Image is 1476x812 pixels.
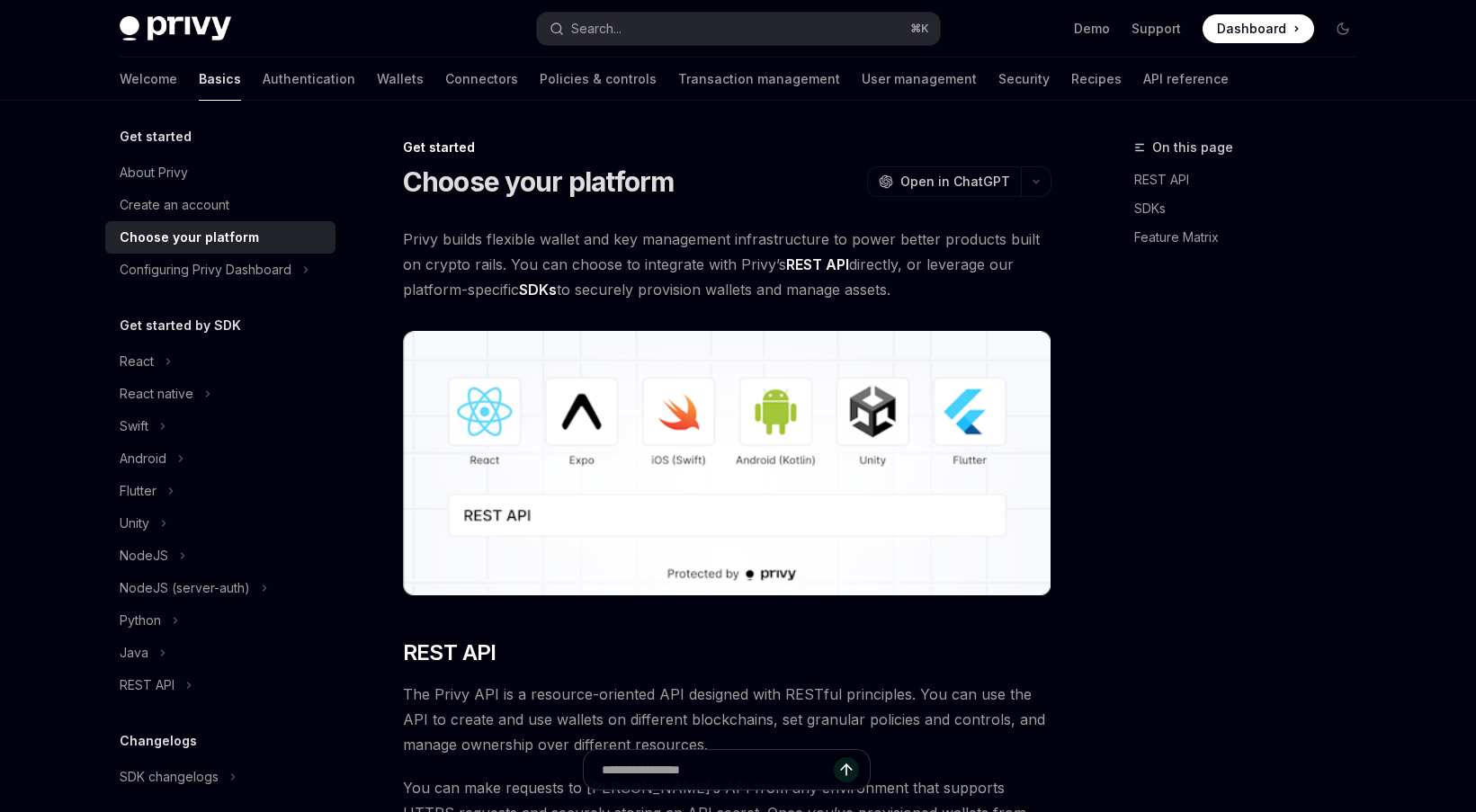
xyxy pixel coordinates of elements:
div: About Privy [120,162,188,183]
div: Unity [120,513,149,534]
button: Toggle Flutter section [105,475,335,507]
div: Create an account [120,194,229,216]
span: Privy builds flexible wallet and key management infrastructure to power better products built on ... [403,227,1051,302]
a: Feature Matrix [1134,223,1372,252]
div: Search... [571,18,622,40]
button: Toggle Unity section [105,507,335,540]
div: Swift [120,415,148,437]
span: Dashboard [1217,20,1286,38]
a: Wallets [377,58,424,101]
span: ⌘ K [910,22,929,36]
button: Toggle React section [105,345,335,378]
a: Welcome [120,58,177,101]
div: Java [120,642,148,664]
h1: Choose your platform [403,165,675,198]
input: Ask a question... [602,750,834,790]
button: Toggle Python section [105,604,335,637]
span: Open in ChatGPT [900,173,1010,191]
button: Toggle Swift section [105,410,335,442]
a: Demo [1074,20,1110,38]
a: Create an account [105,189,335,221]
span: On this page [1152,137,1233,158]
a: Recipes [1071,58,1122,101]
div: Get started [403,138,1051,156]
strong: SDKs [519,281,557,299]
div: Python [120,610,161,631]
div: REST API [120,674,174,696]
a: Authentication [263,58,355,101]
img: dark logo [120,16,231,41]
a: Security [998,58,1050,101]
a: User management [862,58,977,101]
div: SDK changelogs [120,766,219,788]
a: Dashboard [1203,14,1314,43]
button: Toggle Java section [105,637,335,669]
button: Toggle Configuring Privy Dashboard section [105,254,335,286]
strong: REST API [786,255,849,273]
button: Toggle React native section [105,378,335,410]
button: Toggle NodeJS (server-auth) section [105,572,335,604]
div: NodeJS (server-auth) [120,577,250,599]
button: Open in ChatGPT [867,166,1021,197]
div: Flutter [120,480,157,502]
div: React [120,351,154,372]
button: Toggle SDK changelogs section [105,761,335,793]
h5: Get started by SDK [120,315,241,336]
h5: Changelogs [120,730,197,752]
div: Configuring Privy Dashboard [120,259,291,281]
button: Toggle NodeJS section [105,540,335,572]
span: The Privy API is a resource-oriented API designed with RESTful principles. You can use the API to... [403,682,1051,757]
a: Policies & controls [540,58,657,101]
span: REST API [403,638,496,667]
div: Android [120,448,166,469]
a: Support [1132,20,1181,38]
a: SDKs [1134,194,1372,223]
div: NodeJS [120,545,168,567]
a: About Privy [105,156,335,189]
img: images/Platform2.png [403,331,1051,595]
a: API reference [1143,58,1229,101]
button: Send message [834,757,859,782]
a: Choose your platform [105,221,335,254]
a: Basics [199,58,241,101]
h5: Get started [120,126,192,147]
a: Connectors [445,58,518,101]
div: React native [120,383,193,405]
a: Transaction management [678,58,840,101]
div: Choose your platform [120,227,259,248]
button: Toggle dark mode [1328,14,1357,43]
button: Open search [537,13,940,45]
button: Toggle REST API section [105,669,335,701]
button: Toggle Android section [105,442,335,475]
a: REST API [1134,165,1372,194]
